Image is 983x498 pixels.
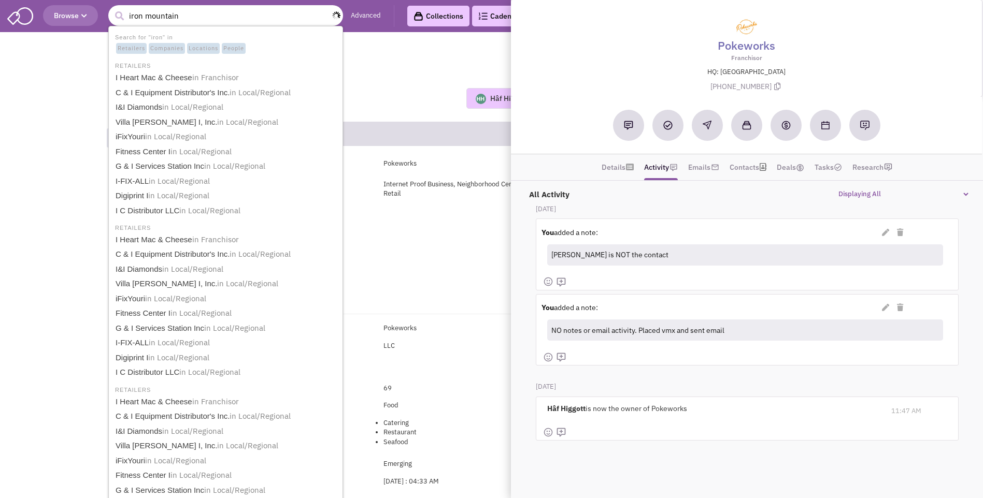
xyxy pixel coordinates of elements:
[112,100,341,114] a: I&I Diamondsin Local/Regional
[542,303,554,312] strong: You
[112,351,341,365] a: Digiprint Iin Local/Regional
[897,304,903,311] i: Delete Note
[112,189,341,203] a: Digiprint Iin Local/Regional
[145,131,206,141] span: in Local/Regional
[112,336,341,350] a: I-FIX-ALLin Local/Regional
[383,418,542,428] li: Catering
[543,352,553,362] img: face-smile.png
[112,468,341,482] a: Fitness Center Iin Local/Regional
[204,161,265,171] span: in Local/Regional
[383,428,542,437] li: Restaurant
[730,159,759,175] a: Contacts
[542,227,598,238] label: added a note:
[230,87,291,97] span: in Local/Regional
[821,121,830,129] img: Schedule a Meeting
[884,163,892,171] img: research-icon.png
[377,180,549,199] div: Internet Proof Business, Neighborhood Centered Retail
[162,102,223,112] span: in Local/Regional
[110,222,341,232] li: RETAILERS
[547,321,938,339] div: NO notes or email activity. Placed vmx and sent email
[107,128,220,148] a: General Info
[112,159,341,173] a: G & I Services Station Incin Local/Regional
[112,454,341,468] a: iFixYouriin Local/Regional
[796,164,804,172] img: icon-dealamount.png
[106,336,219,356] a: Feeds
[54,11,87,20] span: Browse
[377,459,549,469] div: Emerging
[542,302,598,313] label: added a note:
[543,276,553,287] img: face-smile.png
[112,409,341,423] a: C & I Equipment Distributor's Inc.in Local/Regional
[703,121,711,129] img: Reachout
[669,163,678,171] img: icon-note.png
[217,117,278,127] span: in Local/Regional
[179,206,240,215] span: in Local/Regional
[108,5,343,26] input: Search
[192,72,239,82] span: in Franchisor
[777,159,804,175] a: Deals
[543,427,553,437] img: face-smile.png
[524,184,569,200] label: All Activity
[624,121,633,130] img: Add a note
[377,477,549,487] div: [DATE] : 04:33 AM
[222,43,246,54] span: People
[112,233,341,247] a: I Heart Mac & Cheesein Franchisor
[187,43,220,54] span: Locations
[230,249,291,259] span: in Local/Regional
[149,43,185,54] span: Companies
[43,5,98,26] button: Browse
[834,163,842,171] img: TaskCount.png
[377,341,549,351] div: LLC
[112,424,341,438] a: I&I Diamondsin Local/Regional
[192,235,239,244] span: in Franchisor
[536,382,556,391] b: [DATE]
[407,6,469,26] a: Collections
[644,159,669,175] a: Activity
[149,338,210,347] span: in Local/Regional
[106,289,219,309] a: Unit Growth & Signals
[112,306,341,320] a: Fitness Center Iin Local/Regional
[542,228,554,237] strong: You
[523,53,970,62] p: Franchisor
[112,71,341,85] a: I Heart Mac & Cheesein Franchisor
[170,470,232,480] span: in Local/Regional
[377,324,549,333] div: Pokeworks
[860,120,870,130] img: Request research
[162,264,223,274] span: in Local/Regional
[891,406,921,415] span: 11:47 AM
[731,110,762,141] button: Add to a collection
[110,384,341,394] li: RETAILERS
[162,426,223,436] span: in Local/Regional
[145,294,206,303] span: in Local/Regional
[351,11,381,21] a: Advanced
[711,163,719,171] img: icon-email-active-16.png
[217,441,278,450] span: in Local/Regional
[543,397,883,420] div: is now the owner of Pokeworks
[852,159,884,175] a: Research
[547,404,586,413] b: Hâf Higgott
[170,147,232,156] span: in Local/Regional
[742,121,751,130] img: Add to a collection
[112,262,341,276] a: I&I Diamondsin Local/Regional
[112,395,341,409] a: I Heart Mac & Cheesein Franchisor
[110,31,341,55] li: Search for "iron" in
[106,172,219,194] a: Contacts
[149,176,210,186] span: in Local/Regional
[148,191,209,200] span: in Local/Regional
[112,247,341,261] a: C & I Equipment Distributor's Inc.in Local/Regional
[116,43,147,54] span: Retailers
[882,304,889,311] i: Edit Note
[710,82,783,91] span: [PHONE_NUMBER]
[148,353,209,362] span: in Local/Regional
[106,221,219,243] a: Units
[204,323,265,333] span: in Local/Regional
[106,268,219,287] a: Key Multiunit Operators
[377,384,549,393] div: 69
[106,380,219,402] a: Reviews
[217,279,278,288] span: in Local/Regional
[556,352,566,362] img: mdi_comment-add-outline.png
[112,115,341,129] a: Villa [PERSON_NAME] I, Inc.in Local/Regional
[112,145,341,159] a: Fitness Center Iin Local/Regional
[781,120,791,130] img: Create a deal
[112,321,341,335] a: G & I Services Station Incin Local/Regional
